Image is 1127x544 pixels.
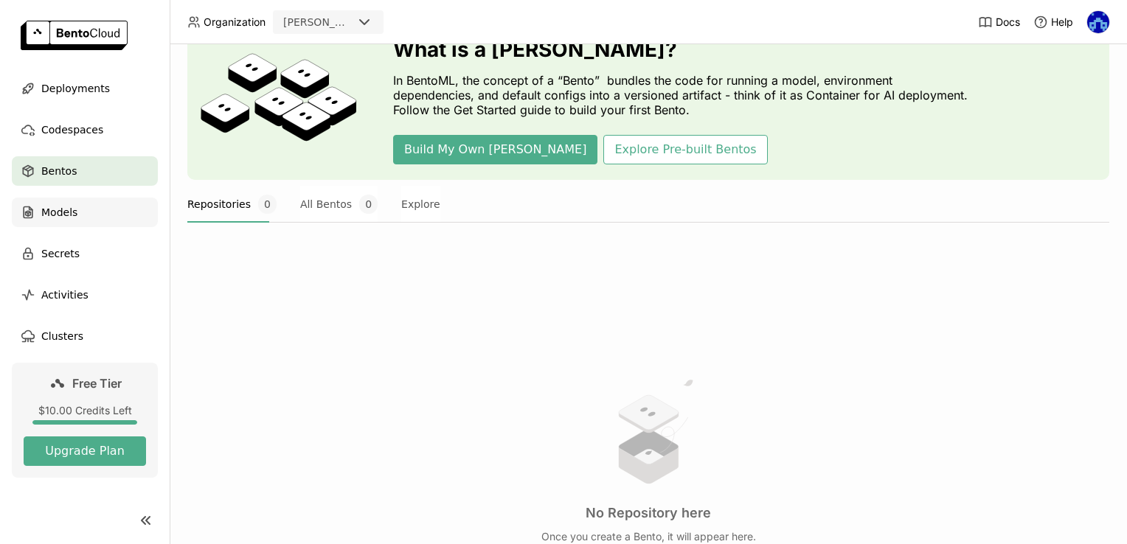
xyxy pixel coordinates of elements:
a: Bentos [12,156,158,186]
span: Secrets [41,245,80,262]
p: In BentoML, the concept of a “Bento” bundles the code for running a model, environment dependenci... [393,73,976,117]
span: Organization [204,15,266,29]
a: Deployments [12,74,158,103]
span: Activities [41,286,89,304]
span: Deployments [41,80,110,97]
span: Free Tier [72,376,122,391]
a: Models [12,198,158,227]
span: 0 [359,195,378,214]
img: no results [593,376,704,487]
span: Help [1051,15,1073,29]
a: Clusters [12,321,158,351]
button: All Bentos [300,186,378,223]
span: Docs [996,15,1020,29]
img: Mohammad Abu Saleh [1087,11,1109,33]
h3: What is a [PERSON_NAME]? [393,38,976,61]
input: Selected abusaleh. [354,15,356,30]
div: [PERSON_NAME] [283,15,353,29]
button: Upgrade Plan [24,436,146,466]
span: Clusters [41,327,83,345]
a: Codespaces [12,115,158,144]
a: Docs [978,15,1020,29]
span: Bentos [41,162,77,180]
a: Secrets [12,239,158,268]
button: Explore Pre-built Bentos [603,135,767,164]
h3: No Repository here [586,505,711,521]
button: Repositories [187,186,277,223]
span: Models [41,203,77,221]
div: $10.00 Credits Left [24,404,146,417]
a: Activities [12,280,158,310]
button: Build My Own [PERSON_NAME] [393,135,597,164]
p: Once you create a Bento, it will appear here. [541,530,756,543]
img: logo [21,21,128,50]
a: Free Tier$10.00 Credits LeftUpgrade Plan [12,363,158,478]
img: cover onboarding [199,52,358,150]
span: Codespaces [41,121,103,139]
div: Help [1033,15,1073,29]
span: 0 [258,195,277,214]
button: Explore [401,186,440,223]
